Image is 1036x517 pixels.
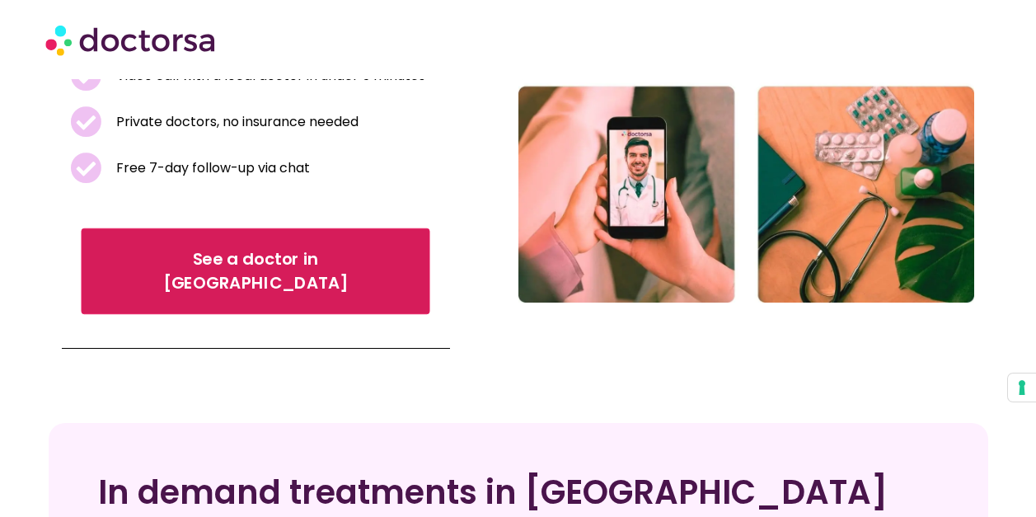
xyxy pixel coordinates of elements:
[112,110,359,134] span: Private doctors, no insurance needed
[1008,374,1036,402] button: Your consent preferences for tracking technologies
[98,472,939,512] h2: In demand treatments in [GEOGRAPHIC_DATA]
[112,157,310,180] span: Free 7-day follow-up via chat
[105,247,407,295] span: See a doctor in [GEOGRAPHIC_DATA]
[82,228,430,314] a: See a doctor in [GEOGRAPHIC_DATA]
